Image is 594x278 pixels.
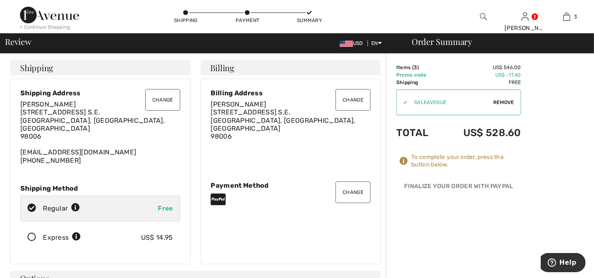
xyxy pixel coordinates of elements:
[173,17,198,24] div: Shipping
[297,17,322,24] div: Summary
[396,79,441,86] td: Shipping
[411,154,521,169] div: To complete your order, press the button below.
[396,64,441,71] td: Items ( )
[505,24,545,32] div: [PERSON_NAME]
[20,7,79,23] img: 1ère Avenue
[145,89,180,111] button: Change
[541,253,586,274] iframe: Opens a widget where you can find more information
[441,79,521,86] td: Free
[211,100,266,108] span: [PERSON_NAME]
[522,12,529,22] img: My Info
[441,71,521,79] td: US$ -17.40
[158,204,173,212] span: Free
[211,64,234,72] span: Billing
[235,17,260,24] div: Payment
[20,23,70,31] div: < Continue Shopping
[211,181,371,189] div: Payment Method
[574,13,577,20] span: 3
[441,119,521,147] td: US$ 528.60
[336,181,370,203] button: Change
[20,184,180,192] div: Shipping Method
[20,108,165,140] span: [STREET_ADDRESS] S.E. [GEOGRAPHIC_DATA], [GEOGRAPHIC_DATA], [GEOGRAPHIC_DATA] 98006
[211,89,371,97] div: Billing Address
[340,40,366,46] span: USD
[141,233,173,243] div: US$ 14.95
[563,12,570,22] img: My Bag
[396,182,521,194] div: Finalize Your Order with PayPal
[396,194,521,213] iframe: PayPal-paypal
[20,89,180,97] div: Shipping Address
[493,99,514,106] span: Remove
[20,100,180,164] div: [EMAIL_ADDRESS][DOMAIN_NAME] [PHONE_NUMBER]
[397,99,408,106] div: ✔
[396,119,441,147] td: Total
[480,12,487,22] img: search the website
[5,37,31,46] span: Review
[402,37,589,46] div: Order Summary
[340,40,353,47] img: US Dollar
[43,233,81,243] div: Express
[414,65,417,70] span: 3
[20,64,53,72] span: Shipping
[522,12,529,20] a: Sign In
[336,89,370,111] button: Change
[211,108,355,140] span: [STREET_ADDRESS] S.E. [GEOGRAPHIC_DATA], [GEOGRAPHIC_DATA], [GEOGRAPHIC_DATA] 98006
[408,90,493,115] input: Promo code
[441,64,521,71] td: US$ 546.00
[546,12,587,22] a: 3
[20,100,76,108] span: [PERSON_NAME]
[396,71,441,79] td: Promo code
[371,40,382,46] span: EN
[43,204,80,213] div: Regular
